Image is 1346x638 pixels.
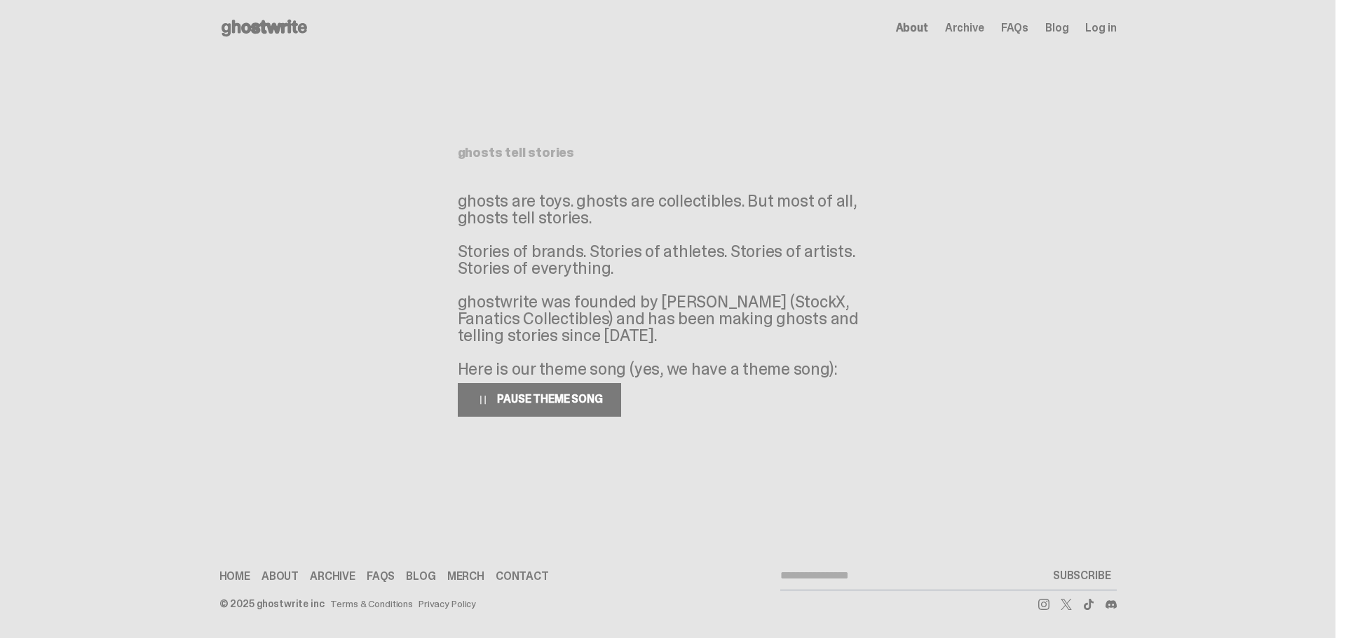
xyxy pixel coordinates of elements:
[367,571,395,582] a: FAQs
[1047,562,1117,590] button: SUBSCRIBE
[1045,22,1068,34] a: Blog
[491,391,602,406] span: PAUSE THEME SONG
[219,571,250,582] a: Home
[406,571,435,582] a: Blog
[310,571,355,582] a: Archive
[1001,22,1028,34] a: FAQs
[219,599,325,609] div: © 2025 ghostwrite inc
[458,193,878,377] p: ghosts are toys. ghosts are collectibles. But most of all, ghosts tell stories. Stories of brands...
[447,571,484,582] a: Merch
[458,146,878,159] h1: ghosts tell stories
[458,383,621,417] button: PAUSE THEME SONG
[330,599,413,609] a: Terms & Conditions
[1085,22,1116,34] a: Log in
[496,571,549,582] a: Contact
[896,22,928,34] a: About
[261,571,299,582] a: About
[419,599,476,609] a: Privacy Policy
[945,22,984,34] a: Archive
